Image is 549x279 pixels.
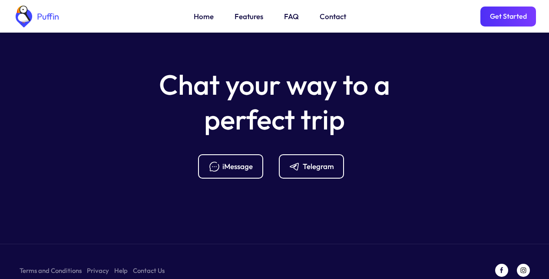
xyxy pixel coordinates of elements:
[87,265,109,276] a: Privacy
[144,67,405,137] h5: Chat your way to a perfect trip
[235,11,263,22] a: Features
[198,154,270,179] a: iMessage
[279,154,351,179] a: Telegram
[480,7,536,27] a: Get Started
[114,265,128,276] a: Help
[222,162,253,171] div: iMessage
[194,11,214,22] a: Home
[284,11,299,22] a: FAQ
[133,265,165,276] a: Contact Us
[35,12,59,21] div: Puffin
[13,6,59,27] a: home
[20,265,82,276] a: Terms and Conditions
[320,11,346,22] a: Contact
[303,162,334,171] div: Telegram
